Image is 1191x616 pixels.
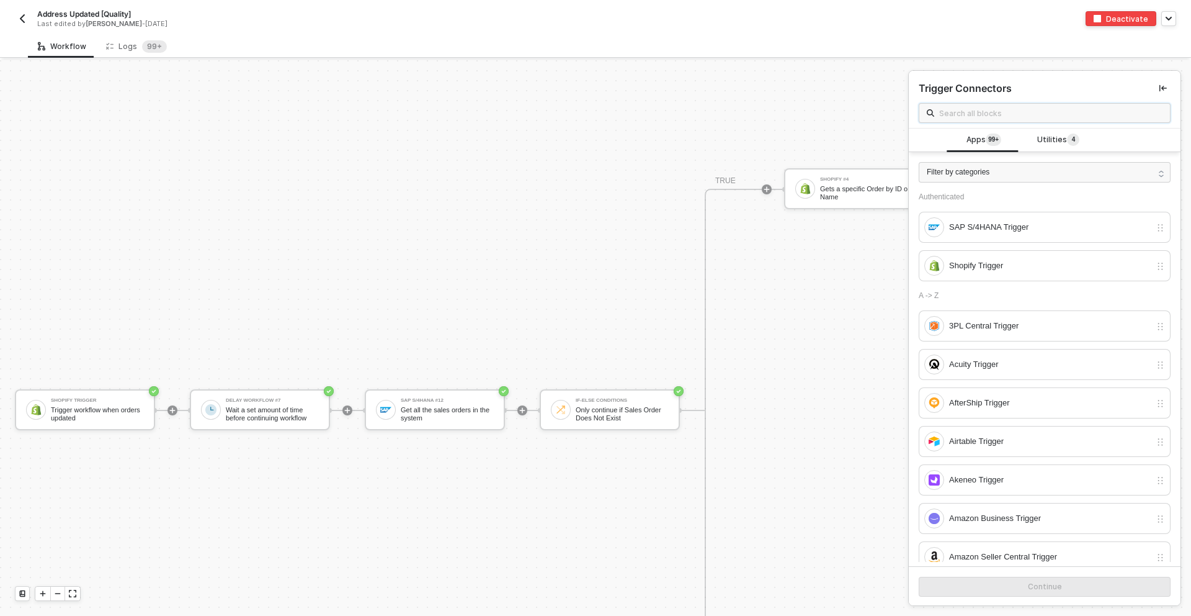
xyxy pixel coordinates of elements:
div: 3PL Central Trigger [949,319,1151,333]
span: icon-success-page [499,386,509,396]
img: integration-icon [929,222,940,233]
span: icon-play [519,407,526,414]
img: integration-icon [929,260,940,271]
img: icon [205,404,216,415]
span: icon-collapse-left [1159,84,1167,92]
div: Shopify #4 [820,177,913,182]
img: icon [30,404,42,415]
div: Last edited by - [DATE] [37,19,567,29]
img: integration-icon [929,551,940,563]
div: A -> Z [919,291,1171,301]
span: icon-expand [69,590,76,597]
div: SAP S/4HANA #12 [401,398,494,403]
div: Amazon Business Trigger [949,512,1151,525]
div: Wait a set amount of time before continuing workflow [226,406,319,422]
img: deactivate [1094,15,1101,22]
img: icon [380,404,391,415]
div: Amazon Seller Central Trigger [949,550,1151,564]
div: Workflow [38,42,86,52]
div: Akeneo Trigger [949,473,1151,487]
span: icon-success-page [149,386,159,396]
sup: 293 [142,40,167,53]
img: icon [800,183,811,194]
span: icon-play [39,590,47,597]
div: Acuity Trigger [949,358,1151,371]
img: drag [1156,437,1165,447]
span: icon-play [344,407,351,414]
span: icon-play [169,407,176,414]
img: integration-icon [929,359,940,370]
img: integration-icon [929,320,940,332]
input: Search all blocks [939,106,1162,120]
img: icon [555,404,566,415]
img: back [17,14,27,24]
div: Trigger Connectors [919,82,1012,95]
div: Deactivate [1106,14,1148,24]
img: drag [1156,261,1165,271]
img: integration-icon [929,513,940,524]
img: drag [1156,360,1165,370]
div: Shopify Trigger [949,259,1151,273]
div: Gets a specific Order by ID or Name [820,185,913,201]
img: drag [1156,553,1165,563]
span: 4 [1072,135,1076,145]
span: icon-play [763,186,770,193]
div: Only continue if Sales Order Does Not Exist [576,406,669,422]
span: [PERSON_NAME] [86,19,142,28]
span: icon-success-page [324,386,334,396]
span: icon-success-page [674,386,684,396]
img: drag [1156,514,1165,524]
img: drag [1156,223,1165,233]
span: Filter by categories [927,166,989,178]
span: Apps [966,134,1001,147]
img: integration-icon [929,474,940,486]
div: Delay Workflow #7 [226,398,319,403]
span: icon-minus [54,590,61,597]
div: Authenticated [919,192,1171,202]
div: SAP S/4HANA Trigger [949,220,1151,234]
img: drag [1156,322,1165,332]
div: Trigger workflow when orders updated [51,406,144,422]
span: Address Updated [Quality] [37,9,131,19]
button: deactivateDeactivate [1086,11,1156,26]
div: TRUE [715,175,736,187]
div: Get all the sales orders in the system [401,406,494,422]
img: drag [1156,476,1165,486]
img: search [927,109,934,117]
img: integration-icon [929,397,940,409]
span: Utilities [1037,134,1079,147]
img: integration-icon [929,436,940,447]
div: Logs [106,40,167,53]
button: Continue [919,577,1171,597]
sup: 4 [1067,134,1079,146]
div: Shopify Trigger [51,398,144,403]
div: If-Else Conditions [576,398,669,403]
sup: 102 [986,134,1001,146]
img: drag [1156,399,1165,409]
div: Airtable Trigger [949,435,1151,448]
button: back [15,11,30,26]
div: AfterShip Trigger [949,396,1151,410]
